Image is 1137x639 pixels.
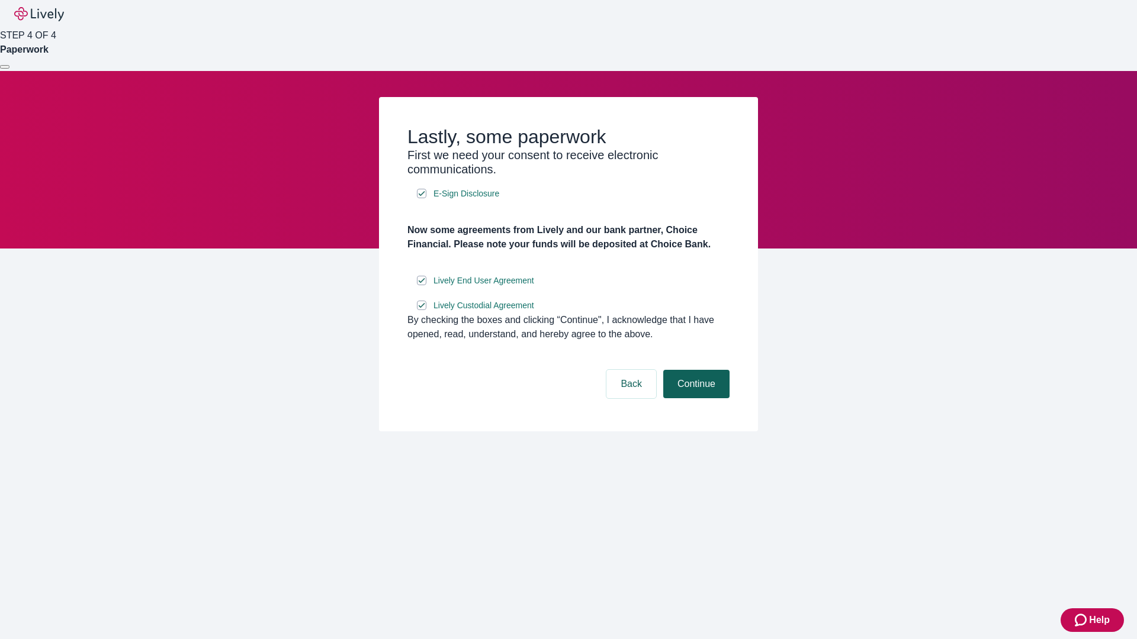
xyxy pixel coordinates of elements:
span: Lively End User Agreement [433,275,534,287]
img: Lively [14,7,64,21]
svg: Zendesk support icon [1075,613,1089,627]
h2: Lastly, some paperwork [407,125,730,148]
h3: First we need your consent to receive electronic communications. [407,148,730,176]
span: Lively Custodial Agreement [433,299,534,312]
a: e-sign disclosure document [431,186,502,201]
button: Back [606,370,656,398]
a: e-sign disclosure document [431,298,537,313]
h4: Now some agreements from Lively and our bank partner, Choice Financial. Please note your funds wi... [407,223,730,251]
span: E-Sign Disclosure [433,188,499,200]
button: Continue [663,370,730,398]
div: By checking the boxes and clicking “Continue", I acknowledge that I have opened, read, understand... [407,313,730,341]
a: e-sign disclosure document [431,273,537,288]
button: Zendesk support iconHelp [1061,608,1124,632]
span: Help [1089,613,1110,627]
